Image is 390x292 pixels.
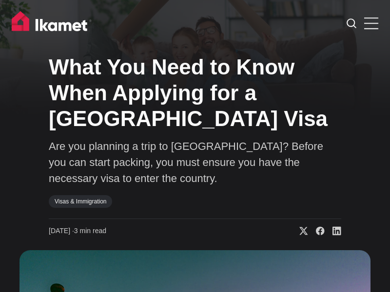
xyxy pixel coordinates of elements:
img: Ikamet home [12,11,92,36]
a: Visas & Immigration [49,195,112,208]
a: Share on Linkedin [325,226,341,236]
span: [DATE] ∙ [49,227,74,235]
a: Share on X [292,226,308,236]
h1: What You Need to Know When Applying for a [GEOGRAPHIC_DATA] Visa [49,55,341,131]
time: 3 min read [49,226,106,236]
p: Are you planning a trip to [GEOGRAPHIC_DATA]? Before you can start packing, you must ensure you h... [49,138,341,186]
a: Share on Facebook [308,226,325,236]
